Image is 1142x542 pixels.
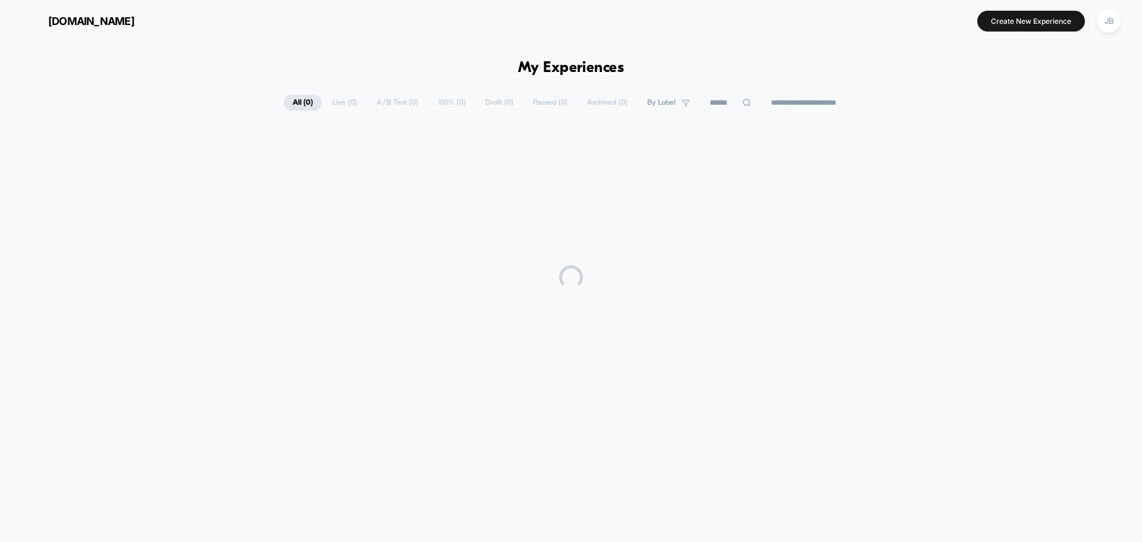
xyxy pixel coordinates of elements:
button: Create New Experience [977,11,1085,32]
span: All ( 0 ) [284,95,322,111]
span: By Label [647,98,676,107]
div: JB [1097,10,1121,33]
span: [DOMAIN_NAME] [48,15,134,27]
button: [DOMAIN_NAME] [18,11,138,30]
button: JB [1094,9,1124,33]
h1: My Experiences [518,59,625,77]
